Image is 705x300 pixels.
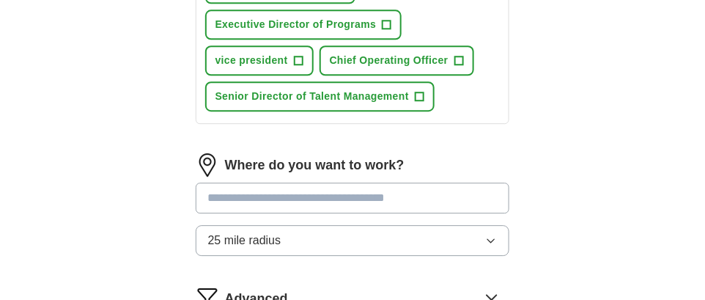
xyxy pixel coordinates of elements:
span: 25 mile radius [208,232,281,249]
button: vice president [205,45,314,76]
span: vice president [215,53,288,68]
button: Executive Director of Programs [205,10,402,40]
button: 25 mile radius [196,225,510,256]
span: Executive Director of Programs [215,17,377,32]
span: Senior Director of Talent Management [215,89,409,104]
span: Chief Operating Officer [330,53,449,68]
button: Senior Director of Talent Management [205,81,435,111]
label: Where do you want to work? [225,156,405,175]
img: location.png [196,153,219,177]
button: Chief Operating Officer [320,45,474,76]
